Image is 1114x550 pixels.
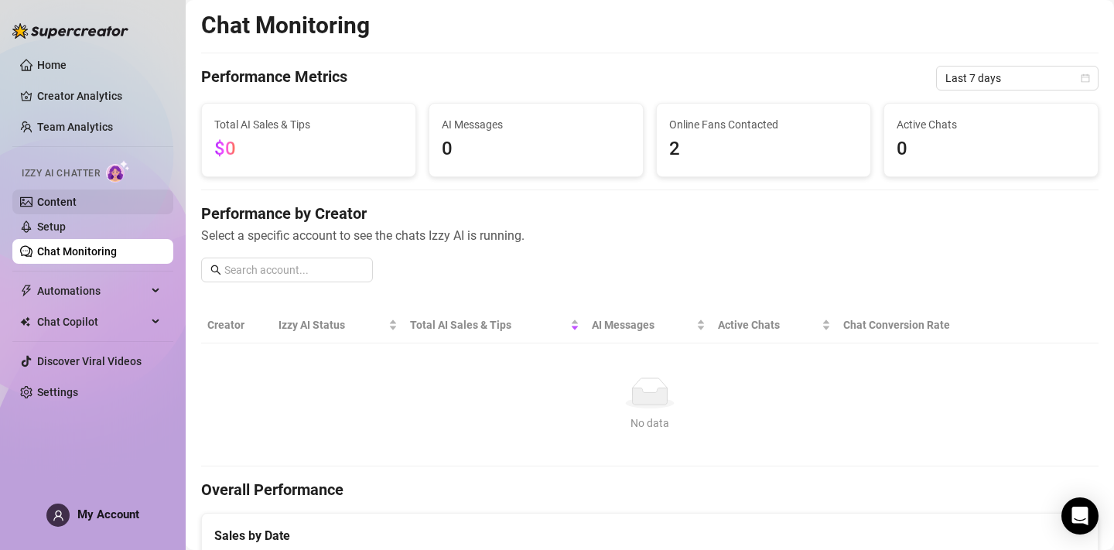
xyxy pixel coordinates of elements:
[53,510,64,521] span: user
[37,245,117,258] a: Chat Monitoring
[201,307,272,343] th: Creator
[77,507,139,521] span: My Account
[410,316,567,333] span: Total AI Sales & Tips
[37,121,113,133] a: Team Analytics
[669,116,858,133] span: Online Fans Contacted
[897,116,1085,133] span: Active Chats
[201,203,1099,224] h4: Performance by Creator
[210,265,221,275] span: search
[37,278,147,303] span: Automations
[669,135,858,164] span: 2
[272,307,404,343] th: Izzy AI Status
[37,59,67,71] a: Home
[837,307,1009,343] th: Chat Conversion Rate
[592,316,693,333] span: AI Messages
[586,307,712,343] th: AI Messages
[37,355,142,367] a: Discover Viral Videos
[712,307,837,343] th: Active Chats
[201,11,370,40] h2: Chat Monitoring
[37,220,66,233] a: Setup
[214,116,403,133] span: Total AI Sales & Tips
[442,116,630,133] span: AI Messages
[201,479,1099,500] h4: Overall Performance
[214,415,1086,432] div: No data
[37,386,78,398] a: Settings
[20,316,30,327] img: Chat Copilot
[12,23,128,39] img: logo-BBDzfeDw.svg
[37,196,77,208] a: Content
[22,166,100,181] span: Izzy AI Chatter
[1081,73,1090,83] span: calendar
[214,526,1085,545] div: Sales by Date
[897,135,1085,164] span: 0
[201,226,1099,245] span: Select a specific account to see the chats Izzy AI is running.
[404,307,586,343] th: Total AI Sales & Tips
[278,316,385,333] span: Izzy AI Status
[945,67,1089,90] span: Last 7 days
[442,135,630,164] span: 0
[37,309,147,334] span: Chat Copilot
[106,160,130,183] img: AI Chatter
[224,261,364,278] input: Search account...
[201,66,347,91] h4: Performance Metrics
[1061,497,1099,535] div: Open Intercom Messenger
[718,316,818,333] span: Active Chats
[214,138,236,159] span: $0
[37,84,161,108] a: Creator Analytics
[20,285,32,297] span: thunderbolt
